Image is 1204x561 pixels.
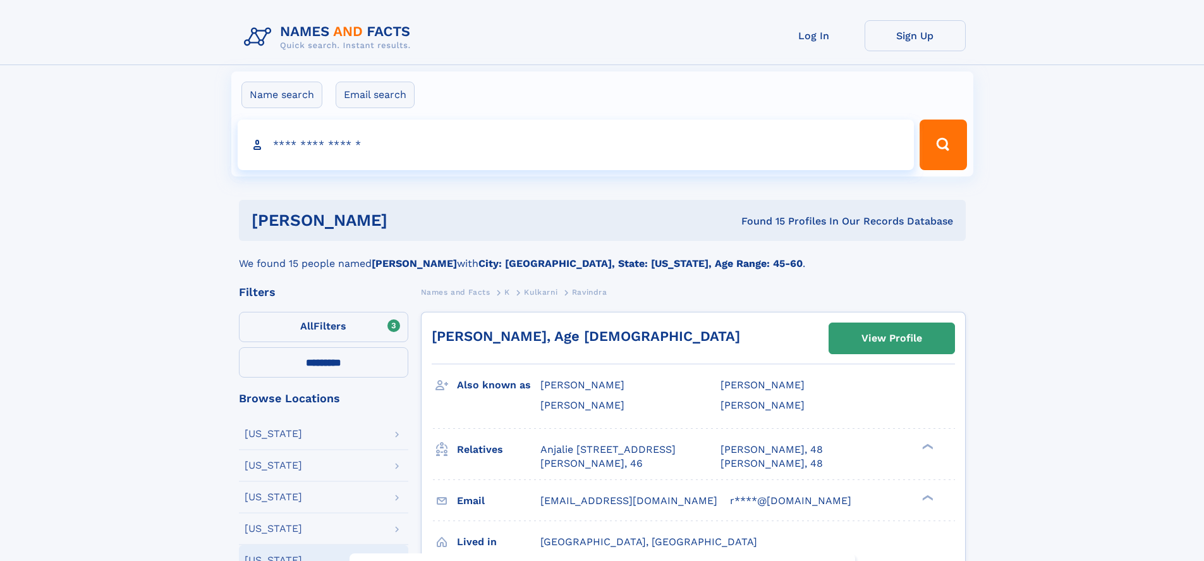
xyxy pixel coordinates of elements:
[457,531,540,553] h3: Lived in
[239,241,966,271] div: We found 15 people named with .
[540,443,676,457] a: Anjalie [STREET_ADDRESS]
[504,288,510,297] span: K
[245,492,302,502] div: [US_STATE]
[245,460,302,471] div: [US_STATE]
[865,20,966,51] a: Sign Up
[572,288,607,297] span: Ravindra
[829,323,954,354] a: View Profile
[540,457,643,471] a: [PERSON_NAME], 46
[457,490,540,512] h3: Email
[239,20,421,54] img: Logo Names and Facts
[478,257,803,269] b: City: [GEOGRAPHIC_DATA], State: [US_STATE], Age Range: 45-60
[372,257,457,269] b: [PERSON_NAME]
[241,82,322,108] label: Name search
[239,393,408,404] div: Browse Locations
[245,524,302,534] div: [US_STATE]
[919,442,934,450] div: ❯
[239,287,408,298] div: Filters
[919,493,934,502] div: ❯
[721,399,805,411] span: [PERSON_NAME]
[238,120,915,170] input: search input
[540,399,624,411] span: [PERSON_NAME]
[564,214,953,228] div: Found 15 Profiles In Our Records Database
[504,284,510,300] a: K
[524,288,557,297] span: Kulkarni
[239,312,408,342] label: Filters
[245,429,302,439] div: [US_STATE]
[721,443,823,457] a: [PERSON_NAME], 48
[432,328,740,344] a: [PERSON_NAME], Age [DEMOGRAPHIC_DATA]
[457,374,540,396] h3: Also known as
[524,284,557,300] a: Kulkarni
[540,495,717,507] span: [EMAIL_ADDRESS][DOMAIN_NAME]
[540,536,757,548] span: [GEOGRAPHIC_DATA], [GEOGRAPHIC_DATA]
[763,20,865,51] a: Log In
[336,82,415,108] label: Email search
[457,439,540,460] h3: Relatives
[540,379,624,391] span: [PERSON_NAME]
[252,213,564,228] h1: [PERSON_NAME]
[721,379,805,391] span: [PERSON_NAME]
[300,320,313,332] span: All
[861,324,922,353] div: View Profile
[920,120,966,170] button: Search Button
[421,284,490,300] a: Names and Facts
[721,457,823,471] a: [PERSON_NAME], 48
